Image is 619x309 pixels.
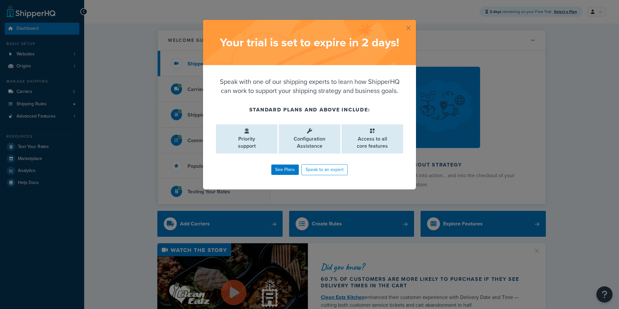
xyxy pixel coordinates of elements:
[279,124,340,154] li: Configuration Assistance
[271,165,299,175] a: See Plans
[342,124,403,154] li: Access to all core features
[216,77,403,95] p: Speak with one of our shipping experts to learn how ShipperHQ can work to support your shipping s...
[209,36,410,49] h2: Your trial is set to expire in 2 days !
[216,106,403,114] h4: Standard plans and above include:
[216,124,277,154] li: Priority support
[301,164,348,175] a: Speak to an expert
